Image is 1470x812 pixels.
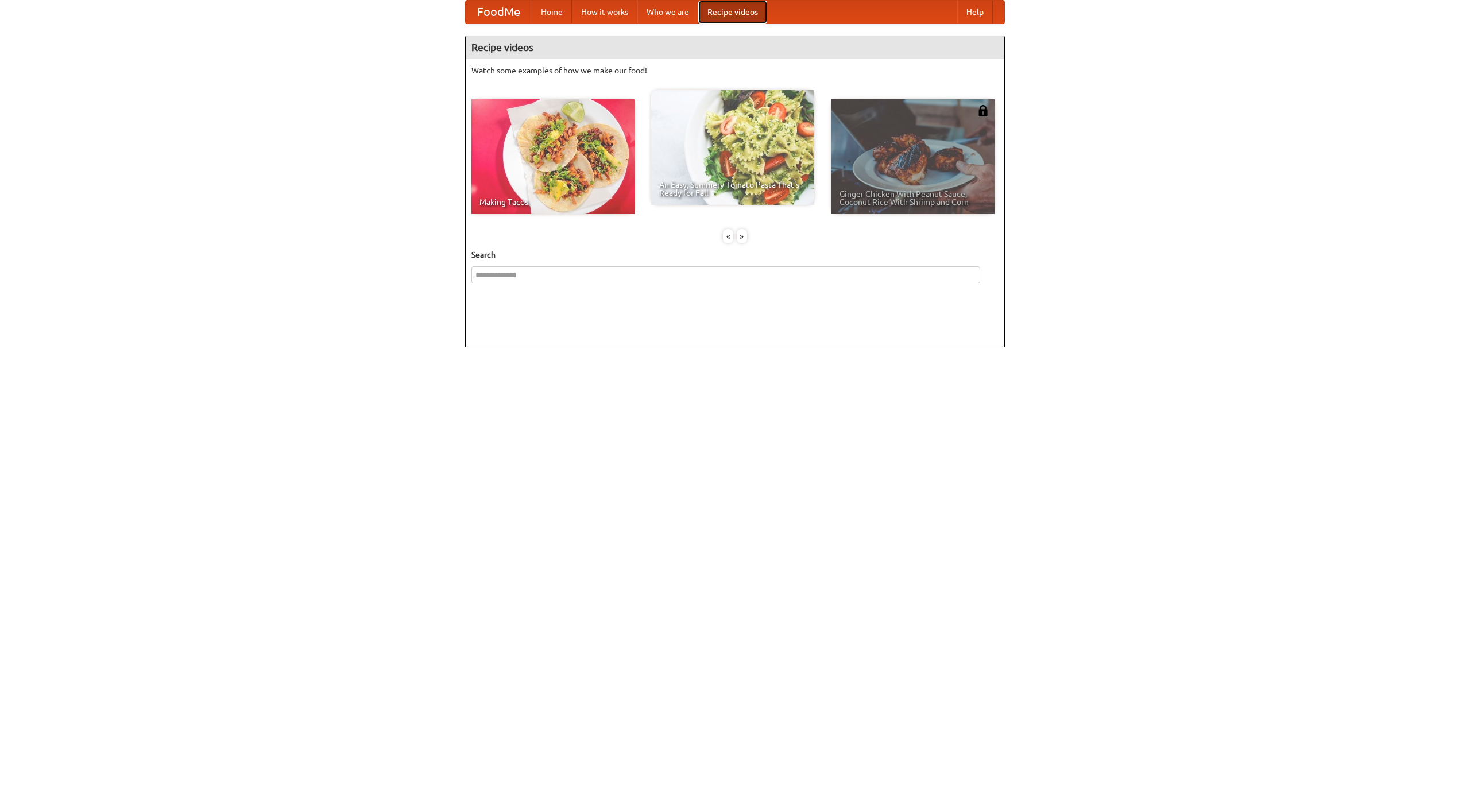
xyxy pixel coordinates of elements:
a: An Easy, Summery Tomato Pasta That's Ready for Fall [651,90,814,205]
a: FoodMe [466,1,532,24]
a: Help [957,1,993,24]
div: « [723,229,733,243]
p: Watch some examples of how we make our food! [471,65,999,76]
a: How it works [572,1,637,24]
h4: Recipe videos [466,36,1004,59]
h5: Search [471,249,999,261]
a: Home [532,1,572,24]
a: Recipe videos [698,1,767,24]
div: » [737,229,747,243]
a: Making Tacos [471,99,635,214]
span: An Easy, Summery Tomato Pasta That's Ready for Fall [659,181,806,197]
img: 483408.png [977,105,989,116]
a: Who we are [637,1,698,24]
span: Making Tacos [479,198,626,206]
